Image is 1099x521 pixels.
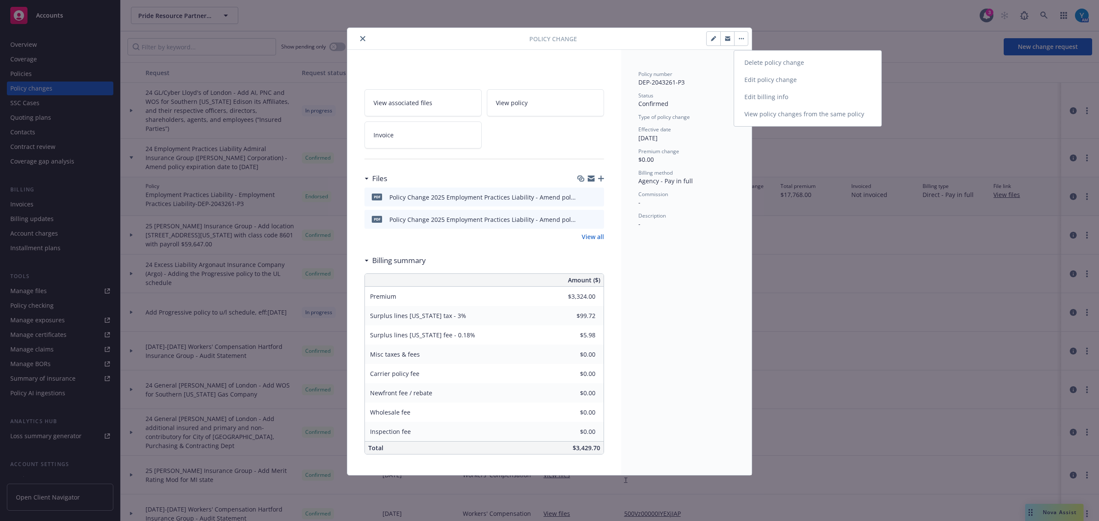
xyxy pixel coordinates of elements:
[638,134,658,142] span: [DATE]
[372,255,426,266] h3: Billing summary
[370,389,432,397] span: Newfront fee / rebate
[370,350,420,358] span: Misc taxes & fees
[638,126,671,133] span: Effective date
[593,215,601,224] button: preview file
[496,98,528,107] span: View policy
[370,331,475,339] span: Surplus lines [US_STATE] fee - 0.18%
[579,193,586,202] button: download file
[370,427,411,436] span: Inspection fee
[545,367,601,380] input: 0.00
[638,78,685,86] span: DEP-2043261-P3
[370,408,410,416] span: Wholesale fee
[638,177,693,185] span: Agency - Pay in full
[370,292,396,300] span: Premium
[372,173,387,184] h3: Files
[364,121,482,148] a: Invoice
[638,92,653,99] span: Status
[638,113,690,121] span: Type of policy change
[370,370,419,378] span: Carrier policy fee
[370,312,466,320] span: Surplus lines [US_STATE] tax - 3%
[638,169,673,176] span: Billing method
[545,425,601,438] input: 0.00
[638,212,666,219] span: Description
[638,198,641,206] span: -
[358,33,368,44] button: close
[573,444,600,452] span: $3,429.70
[389,215,576,224] div: Policy Change 2025 Employment Practices Liability - Amend policy expiration date to [DATE].pdf
[364,173,387,184] div: Files
[545,406,601,418] input: 0.00
[373,98,432,107] span: View associated files
[638,191,668,198] span: Commission
[593,193,601,202] button: preview file
[368,444,383,452] span: Total
[638,100,668,108] span: Confirmed
[638,220,641,228] span: -
[372,194,382,200] span: pdf
[545,328,601,341] input: 0.00
[487,89,604,116] a: View policy
[582,232,604,241] a: View all
[545,309,601,322] input: 0.00
[372,216,382,222] span: pdf
[545,386,601,399] input: 0.00
[638,70,672,78] span: Policy number
[545,290,601,303] input: 0.00
[389,193,576,202] div: Policy Change 2025 Employment Practices Liability - Amend policy expiration date to [DATE] Invoic...
[364,255,426,266] div: Billing summary
[364,89,482,116] a: View associated files
[529,34,577,43] span: Policy Change
[373,130,394,139] span: Invoice
[568,276,600,285] span: Amount ($)
[638,148,679,155] span: Premium change
[579,215,586,224] button: download file
[545,348,601,360] input: 0.00
[638,155,654,164] span: $0.00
